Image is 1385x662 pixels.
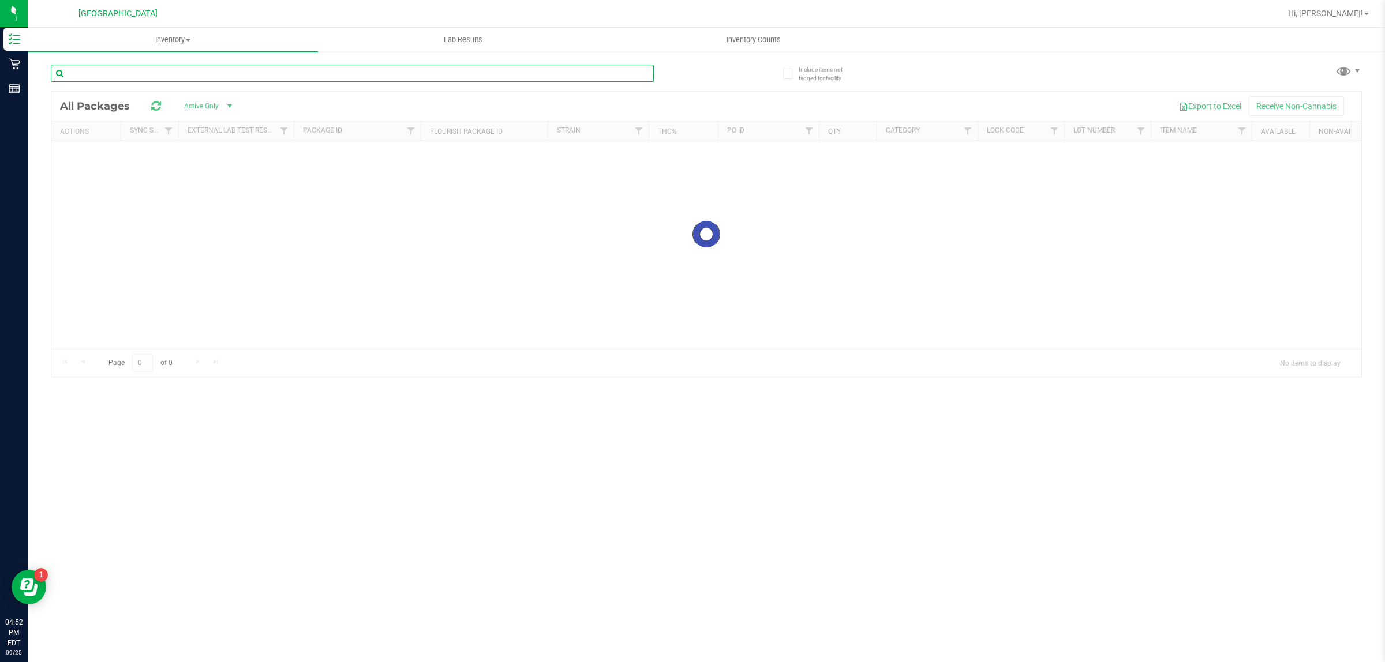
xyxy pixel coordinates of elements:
[9,33,20,45] inline-svg: Inventory
[318,28,608,52] a: Lab Results
[711,35,796,45] span: Inventory Counts
[5,617,23,648] p: 04:52 PM EDT
[1288,9,1363,18] span: Hi, [PERSON_NAME]!
[51,65,654,82] input: Search Package ID, Item Name, SKU, Lot or Part Number...
[28,35,318,45] span: Inventory
[428,35,498,45] span: Lab Results
[9,58,20,70] inline-svg: Retail
[12,570,46,604] iframe: Resource center
[34,568,48,582] iframe: Resource center unread badge
[78,9,158,18] span: [GEOGRAPHIC_DATA]
[608,28,899,52] a: Inventory Counts
[9,83,20,95] inline-svg: Reports
[5,648,23,657] p: 09/25
[28,28,318,52] a: Inventory
[799,65,856,82] span: Include items not tagged for facility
